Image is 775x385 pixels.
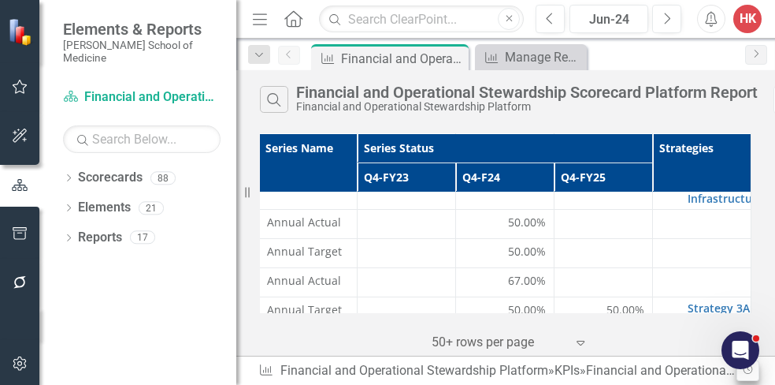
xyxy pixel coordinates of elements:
[554,268,653,297] td: Double-Click to Edit
[456,210,554,239] td: Double-Click to Edit
[508,302,546,318] span: 50.00%
[296,84,758,101] div: Financial and Operational Stewardship Scorecard Platform Report
[508,244,546,260] span: 50.00%
[505,47,583,67] div: Manage Reports
[63,20,221,39] span: Elements & Reports
[296,101,758,113] div: Financial and Operational Stewardship Platform
[733,5,762,33] button: HK
[606,302,644,318] span: 50.00%
[258,362,736,380] div: » »
[688,302,763,338] a: Strategy 3A: MSM Infrastructure
[130,231,155,245] div: 17
[661,311,680,330] img: Not Defined
[358,268,456,297] td: Double-Click to Edit
[554,239,653,268] td: Double-Click to Edit
[259,210,358,239] td: Double-Click to Edit
[456,268,554,297] td: Double-Click to Edit
[479,47,583,67] a: Manage Reports
[569,5,648,33] button: Jun-24
[267,302,349,318] span: Annual Target
[267,244,349,260] span: Annual Target
[139,201,164,215] div: 21
[456,239,554,268] td: Double-Click to Edit
[653,297,751,344] td: Double-Click to Edit Right Click for Context Menu
[508,273,546,289] span: 67.00%
[358,239,456,268] td: Double-Click to Edit
[554,297,653,344] td: Double-Click to Edit
[575,10,643,29] div: Jun-24
[508,215,546,230] span: 50.00%
[63,125,221,153] input: Search Below...
[721,331,759,369] iframe: Intercom live chat
[259,297,358,344] td: Double-Click to Edit
[78,169,143,187] a: Scorecards
[7,17,35,46] img: ClearPoint Strategy
[554,210,653,239] td: Double-Click to Edit
[267,273,349,289] span: Annual Actual
[267,215,349,230] span: Annual Actual
[319,6,524,33] input: Search ClearPoint...
[456,297,554,344] td: Double-Click to Edit
[78,229,122,247] a: Reports
[341,49,465,69] div: Financial and Operational Stewardship Scorecard Platform Report
[259,268,358,297] td: Double-Click to Edit
[150,171,176,185] div: 88
[259,239,358,268] td: Double-Click to Edit
[63,39,221,65] small: [PERSON_NAME] School of Medicine
[358,210,456,239] td: Double-Click to Edit
[688,168,763,204] a: Strategy 3A: MSM Infrastructure
[78,199,131,217] a: Elements
[280,363,548,378] a: Financial and Operational Stewardship Platform
[554,363,580,378] a: KPIs
[358,297,456,344] td: Double-Click to Edit
[63,88,221,107] a: Financial and Operational Stewardship Platform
